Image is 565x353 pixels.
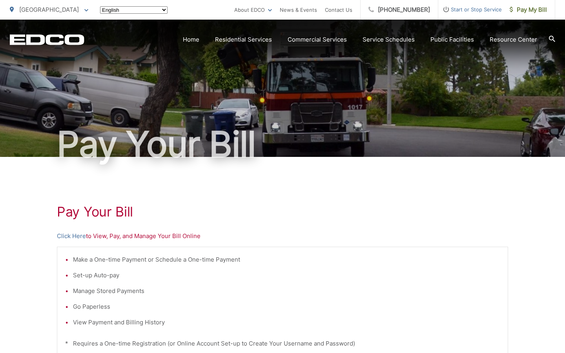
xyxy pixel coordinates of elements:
h1: Pay Your Bill [57,204,508,220]
a: Residential Services [215,35,272,44]
h1: Pay Your Bill [10,125,555,164]
a: News & Events [280,5,317,15]
a: Contact Us [325,5,352,15]
a: Service Schedules [363,35,415,44]
a: Home [183,35,199,44]
span: [GEOGRAPHIC_DATA] [19,6,79,13]
span: Pay My Bill [510,5,547,15]
a: Resource Center [490,35,537,44]
a: Commercial Services [288,35,347,44]
select: Select a language [100,6,168,14]
p: to View, Pay, and Manage Your Bill Online [57,231,508,241]
li: Go Paperless [73,302,500,311]
li: Set-up Auto-pay [73,271,500,280]
p: * Requires a One-time Registration (or Online Account Set-up to Create Your Username and Password) [65,339,500,348]
li: View Payment and Billing History [73,318,500,327]
a: EDCD logo. Return to the homepage. [10,34,84,45]
a: Public Facilities [430,35,474,44]
a: Click Here [57,231,86,241]
li: Manage Stored Payments [73,286,500,296]
a: About EDCO [234,5,272,15]
li: Make a One-time Payment or Schedule a One-time Payment [73,255,500,264]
